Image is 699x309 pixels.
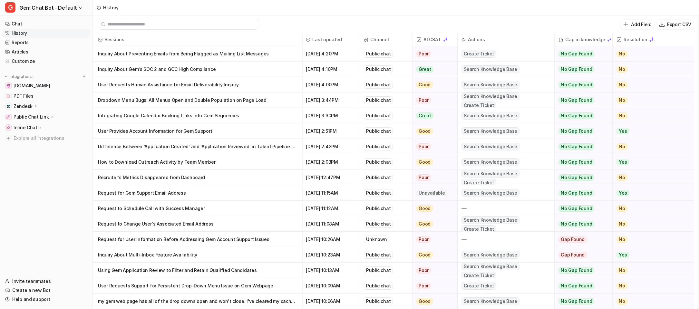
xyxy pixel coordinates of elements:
span: Good [416,205,433,212]
span: Good [416,252,433,258]
div: Public chat [364,127,393,135]
button: Yes [613,247,687,263]
button: Good [413,77,453,92]
button: No Gap Found [555,170,607,185]
img: explore all integrations [5,135,12,141]
span: No [616,174,627,181]
span: No Gap Found [558,190,594,196]
span: Search Knowledge Base [461,170,519,178]
p: Add Field [631,21,651,28]
button: Poor [413,232,453,247]
a: Chat [3,19,90,28]
button: Yes [613,185,687,201]
span: [DATE] 4:00PM [305,77,357,92]
div: Public chat [364,220,393,228]
button: Good [413,123,453,139]
div: Gap in knowledge [557,33,610,46]
span: No [616,283,627,289]
span: Create Ticket [461,272,496,279]
p: Dropdown Menu Bugs: All Menus Open and Double Population on Page Load [98,92,296,108]
span: Search Knowledge Base [461,81,519,89]
button: No Gap Found [555,294,607,309]
span: No [616,267,627,274]
p: User Provides Account Information for Gem Support [98,123,296,139]
a: Reports [3,38,90,47]
span: Gap Found [558,252,587,258]
button: No Gap Found [555,92,607,108]
button: Yes [613,123,687,139]
button: No [613,201,687,216]
span: No Gap Found [558,82,594,88]
span: [DATE] 10:09AM [305,278,357,294]
button: No Gap Found [555,139,607,154]
p: How to Download Outreach Activity by Team Member [98,154,296,170]
span: Last updated [305,33,357,46]
span: No Gap Found [558,159,594,165]
span: No Gap Found [558,51,594,57]
span: Poor [416,283,431,289]
p: User Requests Support for Persistent Drop-Down Menu Issue on Gem Webpage [98,278,296,294]
span: [DATE] 2:03PM [305,154,357,170]
p: Integrating Google Calendar Booking Links into Gem Sequences [98,108,296,123]
span: Poor [416,97,431,103]
span: No Gap Found [558,283,594,289]
span: No [616,298,627,304]
p: Inline Chat [14,124,37,131]
button: Great [413,62,453,77]
a: status.gem.com[DOMAIN_NAME] [3,81,90,90]
span: Search Knowledge Base [461,112,519,120]
span: Search Knowledge Base [461,263,519,270]
span: [DATE] 12:47PM [305,170,357,185]
span: No [616,143,627,150]
span: Resolution [615,33,691,46]
p: Inquiry About Multi-Inbox Feature Availability [98,247,296,263]
button: No [613,232,687,247]
p: Using Gem Application Review to Filter and Retain Qualified Candidates [98,263,296,278]
span: Create Ticket [461,101,496,109]
button: No [613,62,687,77]
div: Unknown [364,236,389,243]
button: No Gap Found [555,201,607,216]
span: Poor [416,143,431,150]
button: Good [413,216,453,232]
button: Poor [413,139,453,154]
button: No [613,108,687,123]
span: Unavailable [416,190,447,196]
button: No Gap Found [555,46,607,62]
p: Integrations [10,74,33,79]
button: Poor [413,263,453,278]
a: Articles [3,47,90,56]
span: No [616,82,627,88]
img: PDF Files [6,94,10,98]
button: Good [413,201,453,216]
div: Public chat [364,143,393,150]
button: Poor [413,170,453,185]
span: [DATE] 10:23AM [305,247,357,263]
span: [DATE] 10:13AM [305,263,357,278]
span: No [616,112,627,119]
span: No Gap Found [558,205,594,212]
span: Sessions [95,33,299,46]
button: No Gap Found [555,123,607,139]
span: [DOMAIN_NAME] [14,82,50,89]
span: Poor [416,267,431,274]
div: Public chat [364,297,393,305]
div: Public chat [364,81,393,89]
a: History [3,29,90,38]
p: Public Chat Link [14,114,49,120]
button: Good [413,154,453,170]
p: Difference Between 'Application Created' and 'Application Reviewed' in Talent Pipeline Analytics [98,139,296,154]
button: Yes [613,154,687,170]
span: [DATE] 4:10PM [305,62,357,77]
button: No [613,294,687,309]
button: No Gap Found [555,77,607,92]
span: Yes [616,159,629,165]
a: PDF FilesPDF Files [3,92,90,101]
p: Inquiry About Preventing Emails from Being Flagged as Mailing List Messages [98,46,296,62]
button: Export CSV [657,20,694,29]
div: Public chat [364,251,393,259]
span: Poor [416,51,431,57]
span: Search Knowledge Base [461,216,519,224]
span: G [5,2,15,13]
button: Poor [413,278,453,294]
